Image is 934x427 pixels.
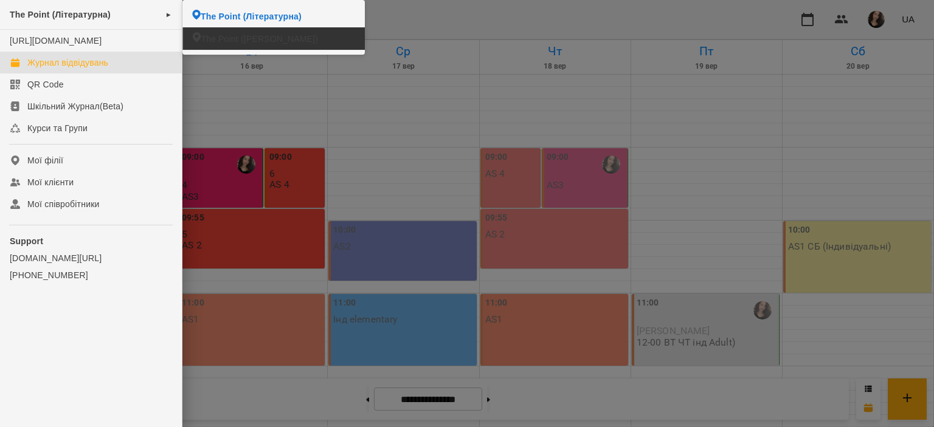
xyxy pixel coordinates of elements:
[27,154,63,166] div: Мої філії
[27,56,108,69] div: Журнал відвідувань
[10,10,111,19] span: The Point (Літературна)
[10,252,172,264] a: [DOMAIN_NAME][URL]
[10,36,102,46] a: [URL][DOMAIN_NAME]
[27,100,123,112] div: Шкільний Журнал(Beta)
[201,10,302,22] span: The Point (Літературна)
[10,269,172,281] a: [PHONE_NUMBER]
[27,176,74,188] div: Мої клієнти
[27,78,64,91] div: QR Code
[27,122,88,134] div: Курси та Групи
[165,10,172,19] span: ►
[201,33,318,45] span: The Point ([PERSON_NAME])
[10,235,172,247] p: Support
[27,198,100,210] div: Мої співробітники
